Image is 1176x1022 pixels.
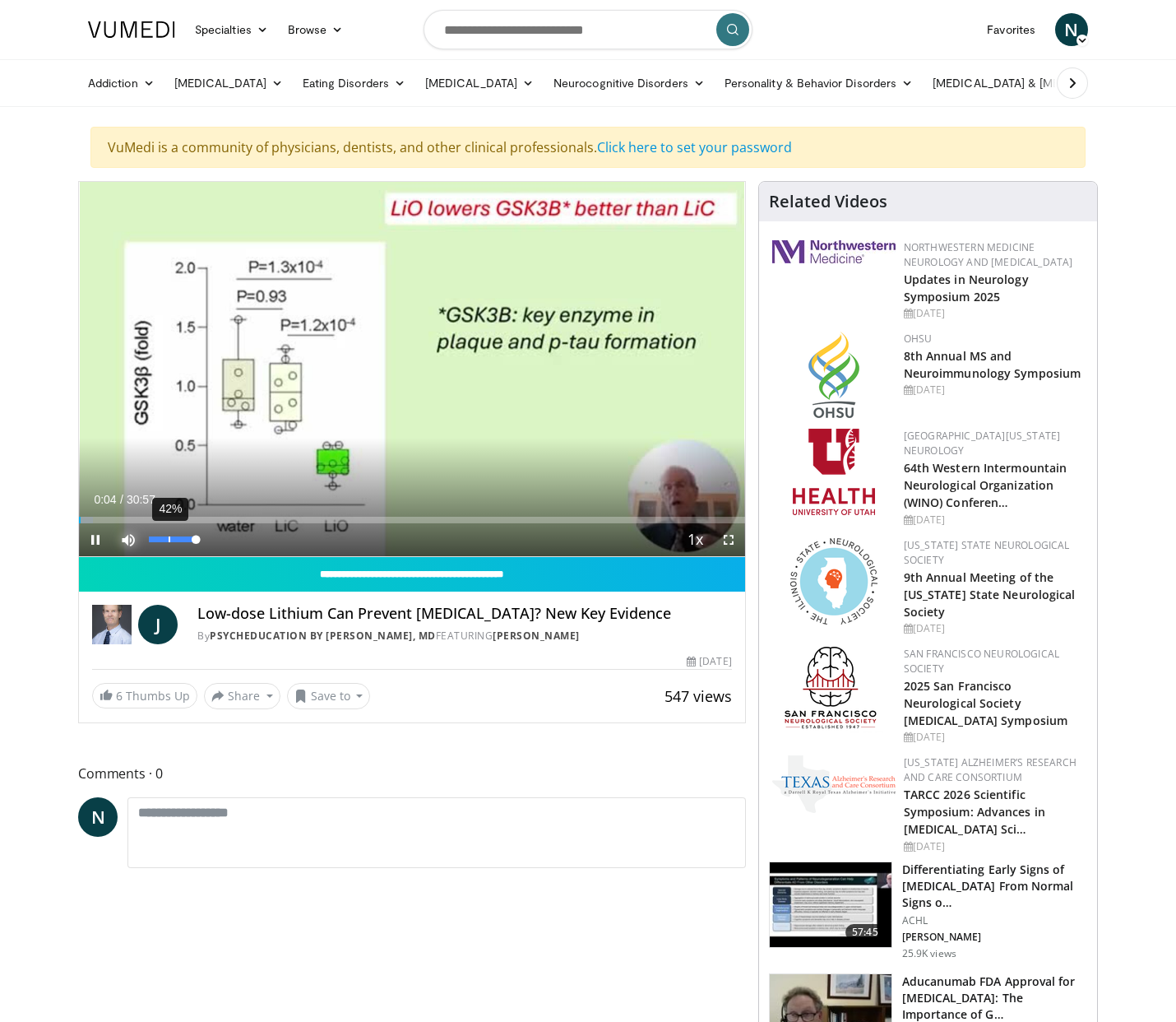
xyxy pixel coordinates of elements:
div: [DATE] [904,621,1084,636]
img: VuMedi Logo [88,21,175,38]
video-js: Video Player [79,182,745,557]
span: 6 [116,688,123,704]
span: Comments 0 [78,763,746,784]
a: OHSU [904,332,933,346]
a: 64th Western Intermountain Neurological Organization (WINO) Conferen… [904,460,1067,510]
a: San Francisco Neurological Society [904,647,1059,676]
span: 57:45 [845,924,885,941]
img: 71a8b48c-8850-4916-bbdd-e2f3ccf11ef9.png.150x105_q85_autocrop_double_scale_upscale_version-0.2.png [790,538,877,625]
h4: Related Videos [769,192,887,211]
div: [DATE] [904,383,1084,397]
button: Share [204,683,280,709]
a: [US_STATE] State Neurological Society [904,538,1070,567]
a: [GEOGRAPHIC_DATA][US_STATE] Neurology [904,429,1061,458]
a: 9th Annual Meeting of the [US_STATE] State Neurological Society [904,569,1076,620]
div: [DATE] [904,306,1084,321]
div: Volume Level [149,537,196,542]
div: [DATE] [687,654,731,669]
span: 0:04 [94,493,116,506]
h3: Differentiating Early Signs of [MEDICAL_DATA] From Normal Signs o… [902,862,1087,911]
button: Pause [79,523,112,556]
button: Playback Rate [679,523,712,556]
a: Neurocognitive Disorders [544,67,715,100]
span: 30:57 [127,493,155,506]
a: Specialties [185,13,278,46]
a: PsychEducation by [PERSON_NAME], MD [210,629,436,643]
img: f6362829-b0a3-407d-a044-59546adfd345.png.150x105_q85_autocrop_double_scale_upscale_version-0.2.png [793,429,875,515]
a: Eating Disorders [293,67,415,100]
div: [DATE] [904,730,1084,745]
input: Search topics, interventions [424,10,752,49]
a: Updates in Neurology Symposium 2025 [904,272,1029,304]
img: PsychEducation by James Phelps, MD [92,605,132,644]
div: Progress Bar [79,517,745,523]
span: 547 views [664,686,732,706]
div: By FEATURING [197,629,732,643]
a: N [1055,13,1088,46]
a: Northwestern Medicine Neurology and [MEDICAL_DATA] [904,240,1073,269]
a: N [78,797,118,837]
a: Personality & Behavior Disorders [715,67,923,100]
a: 57:45 Differentiating Early Signs of [MEDICAL_DATA] From Normal Signs o… ACHL [PERSON_NAME] 25.9K... [769,862,1087,960]
img: 2a462fb6-9365-492a-ac79-3166a6f924d8.png.150x105_q85_autocrop_double_scale_upscale_version-0.2.jpg [772,240,896,263]
a: 2025 San Francisco Neurological Society [MEDICAL_DATA] Symposium [904,678,1067,728]
a: [MEDICAL_DATA] [164,67,293,100]
a: 8th Annual MS and Neuroimmunology Symposium [904,348,1081,381]
img: 599f3ee4-8b28-44a1-b622-e2e4fac610ae.150x105_q85_crop-smart_upscale.jpg [770,862,891,948]
a: Click here to set your password [597,138,792,156]
button: Mute [112,523,145,556]
a: Browse [278,13,354,46]
a: [PERSON_NAME] [493,629,580,643]
a: TARCC 2026 Scientific Symposium: Advances in [MEDICAL_DATA] Sci… [904,787,1045,837]
a: J [138,605,178,644]
h4: Low-dose Lithium Can Prevent [MEDICAL_DATA]? New Key Evidence [197,605,732,623]
a: 6 Thumbs Up [92,683,197,708]
a: [MEDICAL_DATA] & [MEDICAL_DATA] [923,67,1158,100]
a: Favorites [977,13,1045,46]
a: [US_STATE] Alzheimer’s Research and Care Consortium [904,755,1076,784]
img: c78a2266-bcdd-4805-b1c2-ade407285ecb.png.150x105_q85_autocrop_double_scale_upscale_version-0.2.png [772,755,896,813]
a: Addiction [78,67,164,100]
img: da959c7f-65a6-4fcf-a939-c8c702e0a770.png.150x105_q85_autocrop_double_scale_upscale_version-0.2.png [808,332,859,418]
button: Save to [287,683,371,709]
div: [DATE] [904,839,1084,854]
p: ACHL [902,914,1087,927]
a: [MEDICAL_DATA] [415,67,544,100]
p: [PERSON_NAME] [902,931,1087,944]
div: VuMedi is a community of physicians, dentists, and other clinical professionals. [90,127,1086,168]
div: [DATE] [904,513,1084,527]
span: / [120,493,123,506]
img: ad8adf1f-d405-434e-aebe-ebf7635c9b5d.png.150x105_q85_autocrop_double_scale_upscale_version-0.2.png [785,647,883,733]
p: 25.9K views [902,947,956,960]
button: Fullscreen [712,523,745,556]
